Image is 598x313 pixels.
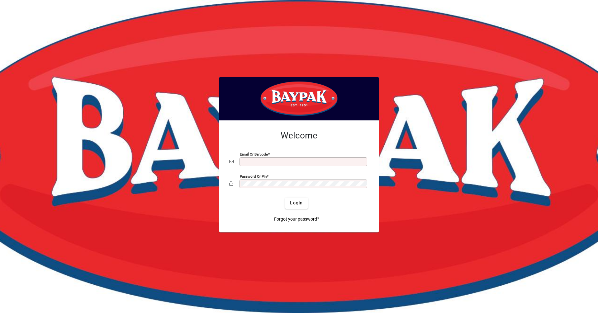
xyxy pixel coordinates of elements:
[240,152,268,156] mat-label: Email or Barcode
[229,130,369,141] h2: Welcome
[285,198,308,209] button: Login
[240,174,267,178] mat-label: Password or Pin
[274,216,319,222] span: Forgot your password?
[272,214,322,225] a: Forgot your password?
[290,200,303,206] span: Login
